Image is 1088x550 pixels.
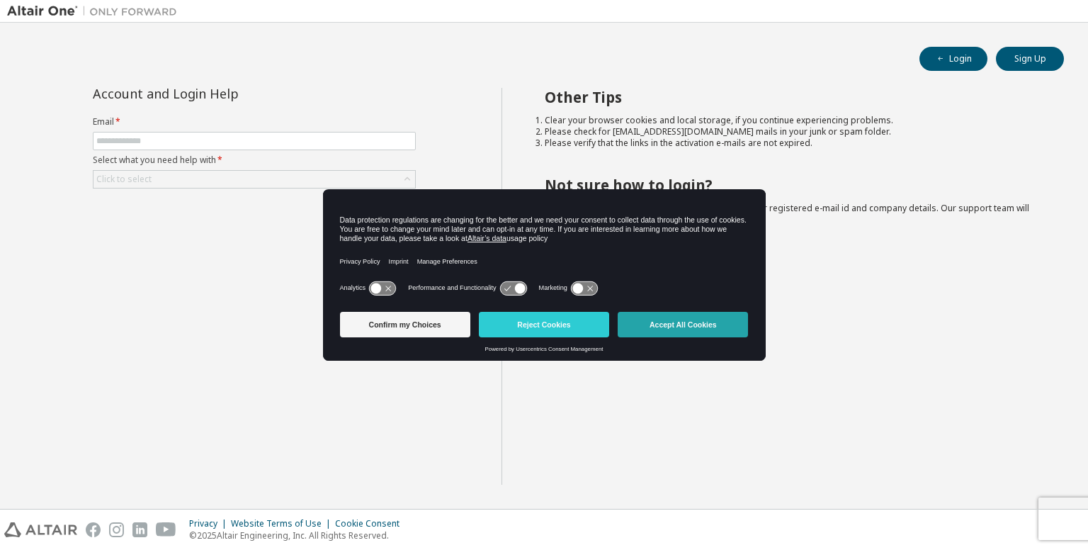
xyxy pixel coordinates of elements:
[545,137,1039,149] li: Please verify that the links in the activation e-mails are not expired.
[93,171,415,188] div: Click to select
[93,88,351,99] div: Account and Login Help
[96,174,152,185] div: Click to select
[545,115,1039,126] li: Clear your browser cookies and local storage, if you continue experiencing problems.
[231,518,335,529] div: Website Terms of Use
[545,88,1039,106] h2: Other Tips
[996,47,1064,71] button: Sign Up
[86,522,101,537] img: facebook.svg
[919,47,987,71] button: Login
[545,126,1039,137] li: Please check for [EMAIL_ADDRESS][DOMAIN_NAME] mails in your junk or spam folder.
[335,518,408,529] div: Cookie Consent
[545,202,1029,225] span: with a brief description of the problem, your registered e-mail id and company details. Our suppo...
[132,522,147,537] img: linkedin.svg
[7,4,184,18] img: Altair One
[4,522,77,537] img: altair_logo.svg
[545,176,1039,194] h2: Not sure how to login?
[93,155,416,166] label: Select what you need help with
[189,529,408,541] p: © 2025 Altair Engineering, Inc. All Rights Reserved.
[109,522,124,537] img: instagram.svg
[189,518,231,529] div: Privacy
[156,522,176,537] img: youtube.svg
[93,116,416,128] label: Email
